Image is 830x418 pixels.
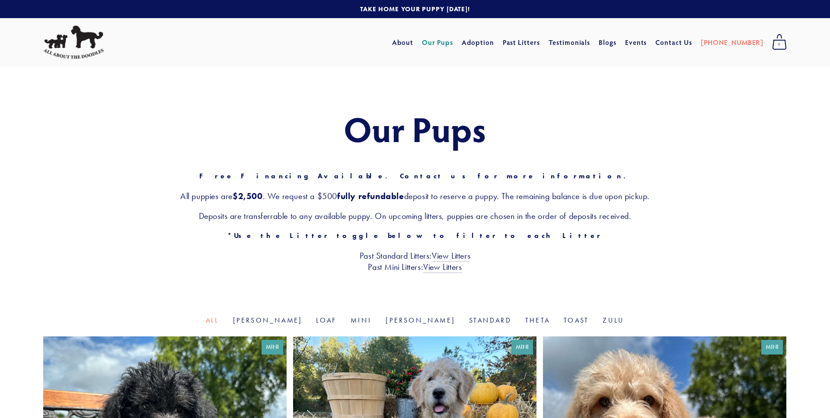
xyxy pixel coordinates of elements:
a: [PERSON_NAME] [386,316,455,324]
a: Past Litters [503,38,540,47]
strong: $2,500 [233,191,263,201]
a: Mini [351,316,372,324]
a: All [206,316,219,324]
img: All About The Doodles [43,25,104,59]
a: Testimonials [549,35,591,50]
a: Events [625,35,647,50]
h3: Deposits are transferrable to any available puppy. On upcoming litters, puppies are chosen in the... [43,210,787,222]
a: 0 items in cart [768,32,791,53]
a: Contact Us [655,35,692,50]
a: [PHONE_NUMBER] [701,35,763,50]
h3: All puppies are . We request a $500 deposit to reserve a puppy. The remaining balance is due upon... [43,190,787,202]
a: Adoption [462,35,494,50]
strong: *Use the Litter toggle below to filter to each Litter [227,231,602,240]
a: Toast [564,316,589,324]
strong: fully refundable [337,191,404,201]
h1: Our Pups [43,110,787,148]
a: Loaf [316,316,337,324]
a: View Litters [432,250,470,262]
strong: Free Financing Available. Contact us for more information. [199,172,631,180]
a: About [392,35,413,50]
a: [PERSON_NAME] [233,316,303,324]
a: Theta [525,316,550,324]
h3: Past Standard Litters: Past Mini Litters: [43,250,787,272]
a: Zulu [603,316,624,324]
a: Our Pups [422,35,453,50]
a: Standard [469,316,511,324]
a: View Litters [423,262,462,273]
span: 0 [772,39,787,50]
a: Blogs [599,35,616,50]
